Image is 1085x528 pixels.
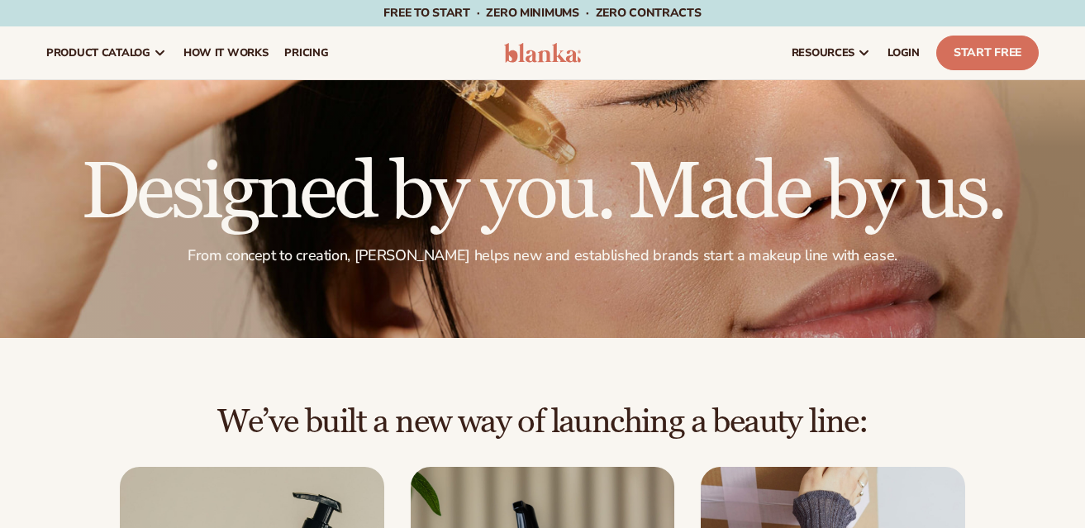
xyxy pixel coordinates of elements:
a: product catalog [38,26,175,79]
span: pricing [284,46,328,59]
span: product catalog [46,46,150,59]
span: How It Works [183,46,269,59]
span: resources [792,46,854,59]
a: resources [783,26,879,79]
h1: Designed by you. Made by us. [46,154,1039,233]
a: LOGIN [879,26,928,79]
img: logo [504,43,582,63]
a: Start Free [936,36,1039,70]
h2: We’ve built a new way of launching a beauty line: [46,404,1039,440]
span: Free to start · ZERO minimums · ZERO contracts [383,5,701,21]
a: How It Works [175,26,277,79]
span: LOGIN [888,46,920,59]
a: pricing [276,26,336,79]
p: From concept to creation, [PERSON_NAME] helps new and established brands start a makeup line with... [46,246,1039,265]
